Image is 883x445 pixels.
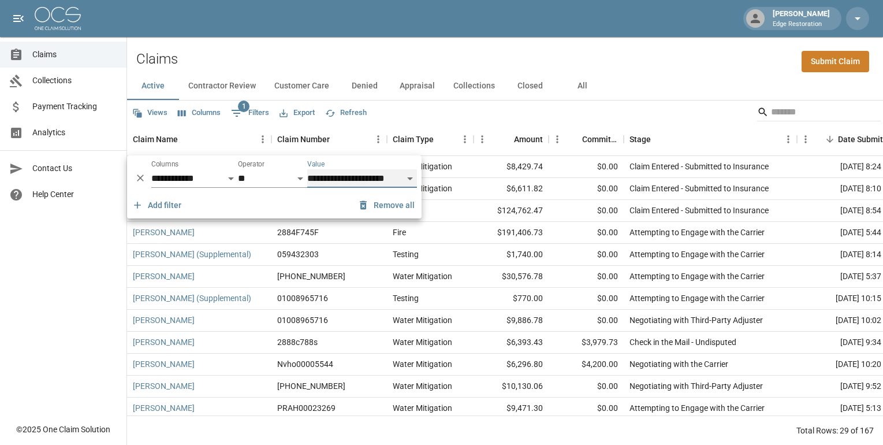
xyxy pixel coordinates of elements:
div: Attempting to Engage with the Carrier [629,402,765,414]
div: $6,611.82 [474,178,549,200]
span: Claims [32,49,117,61]
div: $30,576.78 [474,266,549,288]
a: Submit Claim [802,51,869,72]
div: Water Mitigation [393,358,452,370]
span: 1 [238,101,249,112]
div: 2888c788s [277,336,318,348]
div: $10,130.06 [474,376,549,398]
div: $0.00 [549,398,624,420]
div: Testing [393,249,419,260]
div: $0.00 [549,178,624,200]
div: 01-009-012365 [277,380,345,392]
div: Water Mitigation [393,380,452,392]
button: Sort [434,131,450,147]
button: Sort [178,131,194,147]
div: $8,429.74 [474,156,549,178]
button: Active [127,72,179,100]
a: [PERSON_NAME] (Supplemental) [133,249,251,260]
button: Add filter [129,195,186,216]
button: Refresh [322,104,370,122]
div: 01008965716 [277,314,328,326]
div: $1,740.00 [474,244,549,266]
div: Nvho00005544 [277,358,333,370]
button: Contractor Review [179,72,265,100]
button: Sort [498,131,514,147]
button: Menu [370,131,387,148]
div: Claim Number [277,123,330,155]
button: Views [129,104,170,122]
a: [PERSON_NAME] [133,402,195,414]
div: $9,471.30 [474,398,549,420]
div: Search [757,103,881,124]
button: Denied [338,72,390,100]
button: Closed [504,72,556,100]
div: Committed Amount [549,123,624,155]
button: Menu [780,131,797,148]
div: $0.00 [549,288,624,310]
div: 2884F745F [277,227,319,238]
button: Menu [797,131,814,148]
a: [PERSON_NAME] [133,358,195,370]
button: Menu [456,131,474,148]
button: All [556,72,608,100]
span: Help Center [32,188,117,201]
img: ocs-logo-white-transparent.png [35,7,81,30]
a: [PERSON_NAME] [133,227,195,238]
div: 01-009-083991 [277,270,345,282]
div: $0.00 [549,200,624,222]
div: $191,406.73 [474,222,549,244]
label: Value [307,160,325,169]
button: Sort [330,131,346,147]
div: $6,393.43 [474,332,549,354]
button: Collections [444,72,504,100]
button: open drawer [7,7,30,30]
div: $0.00 [549,156,624,178]
button: Sort [566,131,582,147]
div: Negotiating with Third-Party Adjuster [629,380,763,392]
div: 059432303 [277,249,319,260]
div: Water Mitigation [393,183,452,194]
div: $0.00 [549,222,624,244]
div: $0.00 [549,244,624,266]
div: Water Mitigation [393,336,452,348]
div: dynamic tabs [127,72,883,100]
div: Claim Entered - Submitted to Insurance [629,161,769,172]
button: Menu [474,131,491,148]
button: Show filters [228,104,272,123]
div: Negotiating with the Carrier [629,358,728,370]
div: Amount [474,123,549,155]
div: 01008965716 [277,292,328,304]
div: Claim Name [127,123,271,155]
div: $9,886.78 [474,310,549,332]
div: $0.00 [549,310,624,332]
div: Stage [629,123,651,155]
div: Check in the Mail - Undisputed [629,336,736,348]
span: Analytics [32,127,117,139]
div: Attempting to Engage with the Carrier [629,270,765,282]
div: Water Mitigation [393,402,452,414]
span: Contact Us [32,162,117,175]
div: Negotiating with Third-Party Adjuster [629,314,763,326]
div: Show filters [127,155,422,218]
a: [PERSON_NAME] (Supplemental) [133,292,251,304]
button: Menu [254,131,271,148]
p: Edge Restoration [773,20,830,29]
div: Attempting to Engage with the Carrier [629,292,765,304]
span: Payment Tracking [32,101,117,113]
div: $0.00 [549,266,624,288]
button: Sort [651,131,667,147]
div: PRAH00023269 [277,402,336,414]
button: Sort [822,131,838,147]
div: Amount [514,123,543,155]
h2: Claims [136,51,178,68]
div: Attempting to Engage with the Carrier [629,227,765,238]
div: Attempting to Engage with the Carrier [629,249,765,260]
div: $6,296.80 [474,354,549,376]
a: [PERSON_NAME] [133,336,195,348]
div: [PERSON_NAME] [768,8,834,29]
div: Claim Name [133,123,178,155]
div: $4,200.00 [549,354,624,376]
div: Claim Number [271,123,387,155]
div: Stage [624,123,797,155]
label: Operator [238,160,264,169]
